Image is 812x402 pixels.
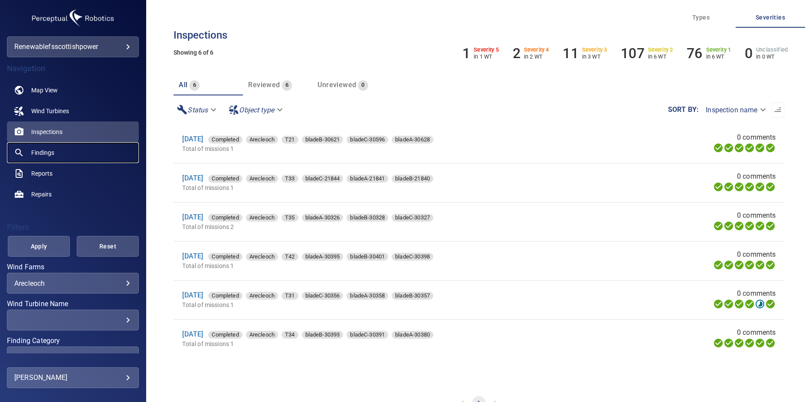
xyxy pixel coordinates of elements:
[208,175,242,183] div: Completed
[756,53,788,60] p: in 0 WT
[208,214,242,222] div: Completed
[190,80,200,90] span: 6
[7,346,139,367] div: Finding Category
[208,331,242,339] div: Completed
[765,260,776,270] svg: Classification 100%
[347,330,388,339] span: bladeC-30391
[246,135,278,144] span: Arecleoch
[347,214,388,222] div: bladeB-30328
[392,174,433,183] span: bladeB-21840
[302,292,344,300] div: bladeC-30356
[392,330,433,339] span: bladeA-30380
[734,260,744,270] svg: Selecting 100%
[246,252,278,261] span: Arecleoch
[282,136,298,144] div: T21
[318,81,356,89] span: Unreviewed
[7,36,139,57] div: renewablefsscottishpower
[31,190,52,199] span: Repairs
[755,338,765,348] svg: Matching 100%
[392,135,433,144] span: bladeA-30628
[182,252,203,260] a: [DATE]
[648,53,673,60] p: in 6 WT
[462,45,499,62] li: Severity 5
[174,102,222,118] div: Status
[246,174,278,183] span: Arecleoch
[208,213,242,222] span: Completed
[182,174,203,182] a: [DATE]
[582,47,607,53] h6: Severity 3
[282,214,298,222] div: T35
[282,291,298,300] span: T31
[737,288,776,299] span: 0 comments
[302,253,344,261] div: bladeA-30395
[474,47,499,53] h6: Severity 5
[14,279,131,288] div: Arecleoch
[282,80,292,90] span: 6
[282,175,298,183] div: T33
[771,102,784,118] button: Sort list from oldest to newest
[302,136,344,144] div: bladeB-30621
[347,135,388,144] span: bladeC-30596
[246,330,278,339] span: Arecleoch
[7,223,139,232] h4: Filters
[744,338,755,348] svg: ML Processing 100%
[737,171,776,182] span: 0 comments
[282,174,298,183] span: T33
[347,136,388,144] div: bladeC-30596
[182,144,574,153] p: Total of missions 1
[282,252,298,261] span: T42
[182,340,574,348] p: Total of missions 1
[734,299,744,309] svg: Selecting 100%
[392,136,433,144] div: bladeA-30628
[392,175,433,183] div: bladeB-21840
[724,260,734,270] svg: Data Formatted 100%
[29,7,116,29] img: renewablefsscottishpower-logo
[347,213,388,222] span: bladeB-30328
[347,291,388,300] span: bladeA-30358
[246,136,278,144] div: Arecleoch
[745,45,753,62] h6: 0
[524,53,549,60] p: in 2 WT
[246,213,278,222] span: Arecleoch
[687,45,702,62] h6: 76
[724,143,734,153] svg: Data Formatted 100%
[713,338,724,348] svg: Uploading 100%
[208,174,242,183] span: Completed
[671,12,730,23] span: Types
[755,299,765,309] svg: Matching 92%
[302,252,344,261] span: bladeA-30395
[765,182,776,192] svg: Classification 100%
[513,45,549,62] li: Severity 4
[182,261,574,270] p: Total of missions 1
[392,291,433,300] span: bladeB-30357
[737,249,776,260] span: 0 comments
[31,169,52,178] span: Reports
[745,45,788,62] li: Severity Unclassified
[208,252,242,261] span: Completed
[88,241,128,252] span: Reset
[755,143,765,153] svg: Matching 100%
[737,210,776,221] span: 0 comments
[392,213,433,222] span: bladeC-30327
[734,338,744,348] svg: Selecting 100%
[744,221,755,231] svg: ML Processing 100%
[713,260,724,270] svg: Uploading 100%
[713,221,724,231] svg: Uploading 100%
[462,45,470,62] h6: 1
[225,102,288,118] div: Object type
[699,102,771,118] div: Inspection name
[755,260,765,270] svg: Matching 100%
[648,47,673,53] h6: Severity 2
[282,135,298,144] span: T21
[7,101,139,121] a: windturbines noActive
[621,45,644,62] h6: 107
[713,182,724,192] svg: Uploading 100%
[392,214,433,222] div: bladeC-30327
[392,252,433,261] span: bladeC-30398
[282,330,298,339] span: T34
[208,136,242,144] div: Completed
[724,338,734,348] svg: Data Formatted 100%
